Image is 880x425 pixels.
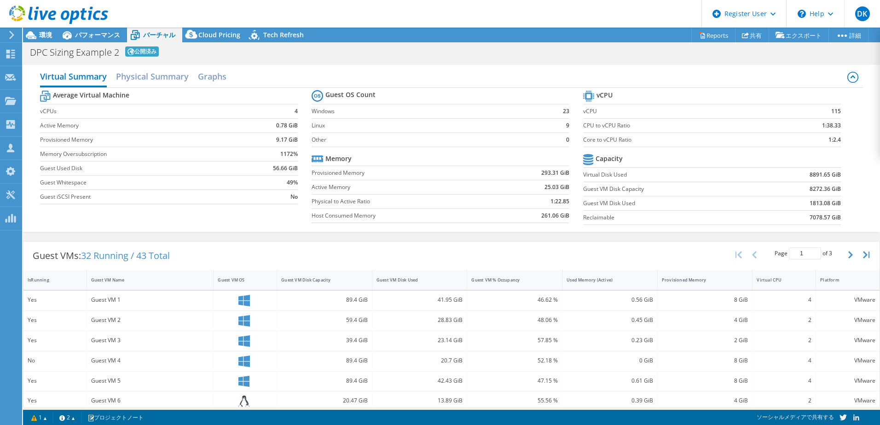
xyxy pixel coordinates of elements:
[376,376,463,386] div: 42.43 GiB
[25,412,53,423] a: 1
[596,154,623,163] b: Capacity
[218,277,261,283] div: Guest VM OS
[583,199,758,208] label: Guest VM Disk Used
[757,315,811,325] div: 2
[40,67,107,87] h2: Virtual Summary
[312,211,494,220] label: Host Consumed Memory
[820,315,875,325] div: VMware
[662,315,748,325] div: 4 GiB
[831,107,841,116] b: 115
[583,135,773,144] label: Core to vCPU Ratio
[820,376,875,386] div: VMware
[116,67,189,86] h2: Physical Summary
[541,211,569,220] b: 261.06 GiB
[471,295,558,305] div: 46.62 %
[276,121,298,130] b: 0.78 GiB
[662,335,748,345] div: 2 GiB
[567,295,653,305] div: 0.56 GiB
[40,149,242,159] label: Memory Oversubscription
[81,412,150,423] a: プロジェクトノート
[583,107,773,116] label: vCPU
[40,135,242,144] label: Provisioned Memory
[471,335,558,345] div: 57.85 %
[125,46,159,57] span: 公開済み
[810,184,841,194] b: 8272.36 GiB
[820,295,875,305] div: VMware
[541,168,569,178] b: 293.31 GiB
[567,356,653,366] div: 0 GiB
[567,315,653,325] div: 0.45 GiB
[40,192,242,201] label: Guest iSCSI Present
[566,121,569,130] b: 9
[281,376,368,386] div: 89.4 GiB
[376,295,463,305] div: 41.95 GiB
[544,183,569,192] b: 25.03 GiB
[583,170,758,179] label: Virtual Disk Used
[376,315,463,325] div: 28.83 GiB
[281,356,368,366] div: 89.4 GiB
[828,135,841,144] b: 1:2.4
[810,199,841,208] b: 1813.08 GiB
[312,197,494,206] label: Physical to Active Ratio
[273,164,298,173] b: 56.66 GiB
[91,277,198,283] div: Guest VM Name
[376,396,463,406] div: 13.89 GiB
[28,376,82,386] div: Yes
[662,376,748,386] div: 8 GiB
[198,30,240,39] span: Cloud Pricing
[820,277,864,283] div: Platform
[662,277,737,283] div: Provisioned Memory
[376,335,463,345] div: 23.14 GiB
[40,121,242,130] label: Active Memory
[567,396,653,406] div: 0.39 GiB
[325,90,376,99] b: Guest OS Count
[567,277,642,283] div: Used Memory (Active)
[53,91,129,100] b: Average Virtual Machine
[28,356,82,366] div: No
[757,376,811,386] div: 4
[596,91,613,100] b: vCPU
[583,184,758,194] label: Guest VM Disk Capacity
[798,10,806,18] svg: \n
[28,315,82,325] div: Yes
[75,30,120,39] span: パフォーマンス
[91,396,209,406] div: Guest VM 6
[757,356,811,366] div: 4
[810,170,841,179] b: 8891.65 GiB
[775,247,832,259] span: Page of
[550,197,569,206] b: 1:22.85
[757,396,811,406] div: 2
[471,356,558,366] div: 52.18 %
[312,168,494,178] label: Provisioned Memory
[810,213,841,222] b: 7078.57 GiB
[312,107,546,116] label: Windows
[91,376,209,386] div: Guest VM 5
[281,335,368,345] div: 39.4 GiB
[290,192,298,201] b: No
[735,28,769,42] a: 共有
[567,335,653,345] div: 0.23 GiB
[820,356,875,366] div: VMware
[822,121,841,130] b: 1:38.33
[312,183,494,192] label: Active Memory
[281,396,368,406] div: 20.47 GiB
[757,335,811,345] div: 2
[23,241,179,270] div: Guest VMs:
[28,295,82,305] div: Yes
[280,149,298,159] b: 1172%
[583,213,758,222] label: Reclaimable
[757,413,834,421] span: ソーシャルメディアで共有する
[287,178,298,187] b: 49%
[471,315,558,325] div: 48.06 %
[91,295,209,305] div: Guest VM 1
[471,396,558,406] div: 55.56 %
[91,356,209,366] div: Guest VM 4
[662,356,748,366] div: 8 GiB
[820,335,875,345] div: VMware
[198,67,226,86] h2: Graphs
[662,295,748,305] div: 8 GiB
[855,6,870,21] span: DK
[312,121,546,130] label: Linux
[81,249,170,262] span: 32 Running / 43 Total
[30,48,119,57] h1: DPC Sizing Example 2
